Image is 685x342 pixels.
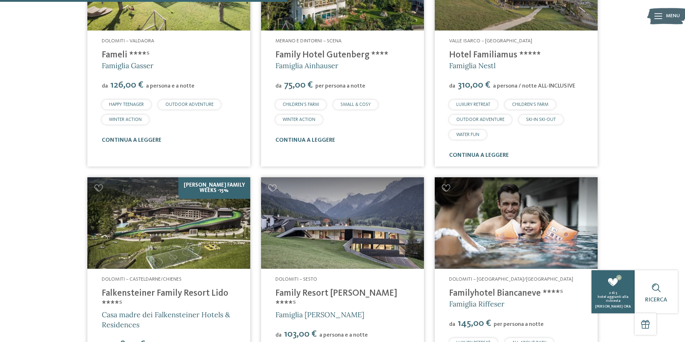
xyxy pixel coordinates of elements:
a: Family Hotel Gutenberg **** [275,51,388,60]
span: 103,00 € [282,329,319,339]
img: Cercate un hotel per famiglie? Qui troverete solo i migliori! [435,177,598,269]
span: OUTDOOR ADVENTURE [456,117,504,122]
span: CHILDREN’S FARM [283,102,319,107]
span: per persona a notte [315,83,365,89]
a: continua a leggere [275,137,335,143]
a: Family Resort [PERSON_NAME] ****ˢ [275,289,397,309]
span: 2 [616,275,622,280]
span: Dolomiti – [GEOGRAPHIC_DATA]/[GEOGRAPHIC_DATA] [449,277,573,282]
span: Famiglia [PERSON_NAME] [275,310,364,319]
span: 310,00 € [456,80,492,90]
a: Cercate un hotel per famiglie? Qui troverete solo i migliori! [261,177,424,269]
span: hotel aggiunti alla richiesta [598,295,629,303]
span: [PERSON_NAME] ora [595,305,631,308]
span: 145,00 € [456,319,493,328]
span: Casa madre dei Falkensteiner Hotels & Residences [102,310,230,329]
span: Famiglia Gasser [102,61,154,70]
span: a persona e a notte [146,83,195,89]
span: Famiglia Riffeser [449,299,504,308]
span: 5 [616,291,617,295]
span: LUXURY RETREAT [456,102,490,107]
span: Dolomiti – Sesto [275,277,317,282]
span: da [275,332,282,338]
span: Ricerca [645,297,667,303]
span: da [102,83,108,89]
span: da [449,322,455,327]
span: HAPPY TEENAGER [109,102,144,107]
span: per persona a notte [494,322,544,327]
span: Famiglia Ainhauser [275,61,338,70]
span: Merano e dintorni – Scena [275,38,342,43]
span: SKI-IN SKI-OUT [526,117,556,122]
span: 2 [609,291,611,295]
span: 126,00 € [109,80,145,90]
span: a persona e a notte [319,332,368,338]
span: OUTDOOR ADVENTURE [165,102,214,107]
span: SMALL & COSY [341,102,371,107]
span: di [612,291,615,295]
a: continua a leggere [102,137,161,143]
a: 2 2 di 5 hotel aggiunti alla richiesta [PERSON_NAME] ora [592,270,635,313]
span: WINTER ACTION [283,117,315,122]
a: Familyhotel Biancaneve ****ˢ [449,289,563,298]
span: CHILDREN’S FARM [512,102,548,107]
span: Famiglia Nestl [449,61,496,70]
img: Cercate un hotel per famiglie? Qui troverete solo i migliori! [87,177,250,269]
span: da [449,83,455,89]
a: continua a leggere [449,153,509,158]
span: da [275,83,282,89]
a: Falkensteiner Family Resort Lido ****ˢ [102,289,228,309]
span: Valle Isarco – [GEOGRAPHIC_DATA] [449,38,532,43]
span: Dolomiti – Valdaora [102,38,154,43]
span: Dolomiti – Casteldarne/Chienes [102,277,182,282]
span: a persona / notte ALL-INCLUSIVE [493,83,575,89]
span: WINTER ACTION [109,117,142,122]
span: WATER FUN [456,132,479,137]
span: 75,00 € [282,80,315,90]
img: Family Resort Rainer ****ˢ [261,177,424,269]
